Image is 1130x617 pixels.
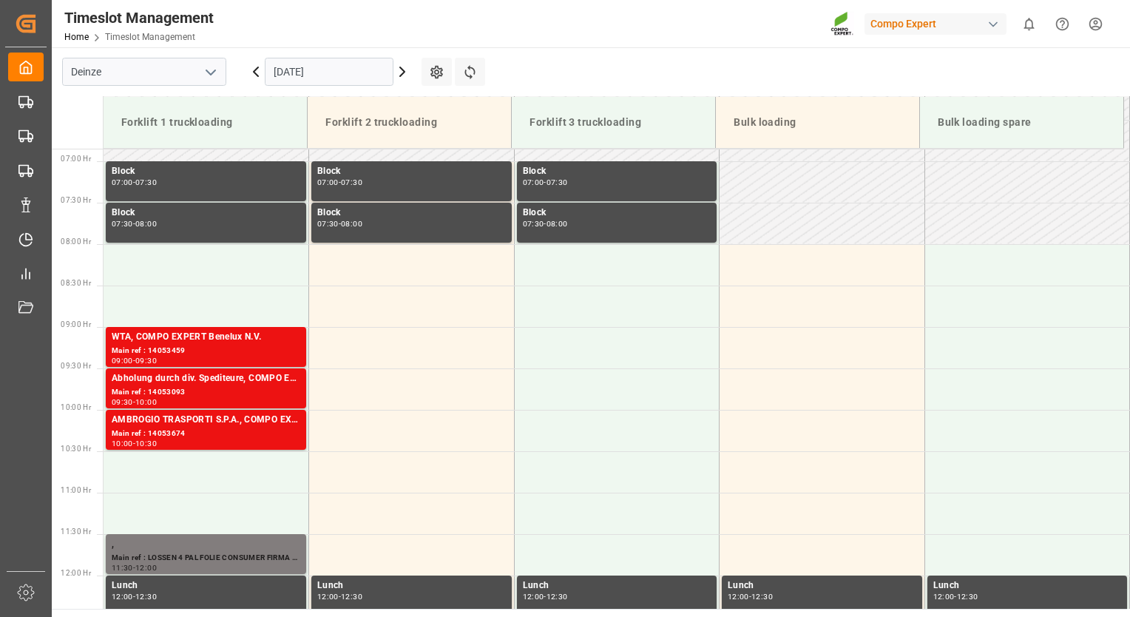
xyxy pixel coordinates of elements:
[133,220,135,227] div: -
[547,220,568,227] div: 08:00
[339,593,341,600] div: -
[319,109,499,136] div: Forklift 2 truckloading
[112,593,133,600] div: 12:00
[135,593,157,600] div: 12:30
[112,206,300,220] div: Block
[62,58,226,86] input: Type to search/select
[523,220,544,227] div: 07:30
[112,537,300,552] div: ,
[112,371,300,386] div: Abholung durch div. Spediteure, COMPO EXPERT Benelux N.V.
[317,206,506,220] div: Block
[865,13,1006,35] div: Compo Expert
[112,164,300,179] div: Block
[749,593,751,600] div: -
[61,196,91,204] span: 07:30 Hr
[728,109,907,136] div: Bulk loading
[112,440,133,447] div: 10:00
[547,179,568,186] div: 07:30
[932,109,1112,136] div: Bulk loading spare
[933,579,1122,593] div: Lunch
[112,386,300,399] div: Main ref : 14053093
[1012,7,1046,41] button: show 0 new notifications
[544,220,546,227] div: -
[135,564,157,571] div: 12:00
[133,179,135,186] div: -
[64,7,214,29] div: Timeslot Management
[133,564,135,571] div: -
[135,220,157,227] div: 08:00
[341,179,362,186] div: 07:30
[61,279,91,287] span: 08:30 Hr
[112,220,133,227] div: 07:30
[112,428,300,440] div: Main ref : 14053674
[199,61,221,84] button: open menu
[133,440,135,447] div: -
[317,164,506,179] div: Block
[112,399,133,405] div: 09:30
[830,11,854,37] img: Screenshot%202023-09-29%20at%2010.02.21.png_1712312052.png
[523,593,544,600] div: 12:00
[954,593,956,600] div: -
[317,220,339,227] div: 07:30
[112,357,133,364] div: 09:00
[135,357,157,364] div: 09:30
[61,237,91,246] span: 08:00 Hr
[133,593,135,600] div: -
[341,593,362,600] div: 12:30
[61,403,91,411] span: 10:00 Hr
[64,32,89,42] a: Home
[112,564,133,571] div: 11:30
[135,179,157,186] div: 07:30
[61,155,91,163] span: 07:00 Hr
[339,220,341,227] div: -
[341,220,362,227] div: 08:00
[135,440,157,447] div: 10:30
[61,320,91,328] span: 09:00 Hr
[1046,7,1079,41] button: Help Center
[957,593,978,600] div: 12:30
[112,413,300,428] div: AMBROGIO TRASPORTI S.P.A., COMPO EXPERT Benelux N.V.
[728,579,916,593] div: Lunch
[61,362,91,370] span: 09:30 Hr
[135,399,157,405] div: 10:00
[524,109,703,136] div: Forklift 3 truckloading
[112,552,300,564] div: Main ref : LOSSEN 4 PAL FOLIE CONSUMER FIRMA RVC
[544,593,546,600] div: -
[728,593,749,600] div: 12:00
[865,10,1012,38] button: Compo Expert
[523,579,711,593] div: Lunch
[317,579,506,593] div: Lunch
[115,109,295,136] div: Forklift 1 truckloading
[751,593,773,600] div: 12:30
[317,179,339,186] div: 07:00
[933,593,955,600] div: 12:00
[317,593,339,600] div: 12:00
[61,527,91,536] span: 11:30 Hr
[133,357,135,364] div: -
[523,206,711,220] div: Block
[61,486,91,494] span: 11:00 Hr
[61,569,91,577] span: 12:00 Hr
[544,179,546,186] div: -
[523,179,544,186] div: 07:00
[339,179,341,186] div: -
[133,399,135,405] div: -
[61,445,91,453] span: 10:30 Hr
[523,164,711,179] div: Block
[112,345,300,357] div: Main ref : 14053459
[112,330,300,345] div: WTA, COMPO EXPERT Benelux N.V.
[112,179,133,186] div: 07:00
[547,593,568,600] div: 12:30
[265,58,393,86] input: DD.MM.YYYY
[112,579,300,593] div: Lunch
